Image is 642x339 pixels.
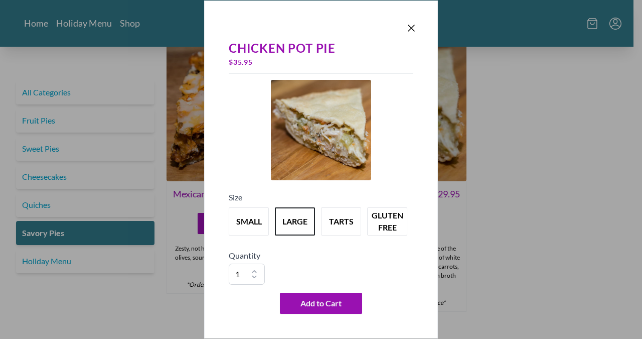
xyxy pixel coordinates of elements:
span: Add to Cart [300,297,342,309]
button: Variant Swatch [229,207,269,236]
a: Product Image [271,80,371,183]
img: Product Image [271,80,371,180]
div: $ 35.95 [229,55,413,69]
div: Chicken Pot Pie [229,41,413,55]
h5: Size [229,191,413,203]
button: Close panel [405,22,417,34]
h5: Quantity [229,250,413,262]
button: Variant Swatch [275,207,315,236]
button: Variant Swatch [321,207,361,236]
button: Add to Cart [280,293,362,314]
button: Variant Swatch [367,207,407,236]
